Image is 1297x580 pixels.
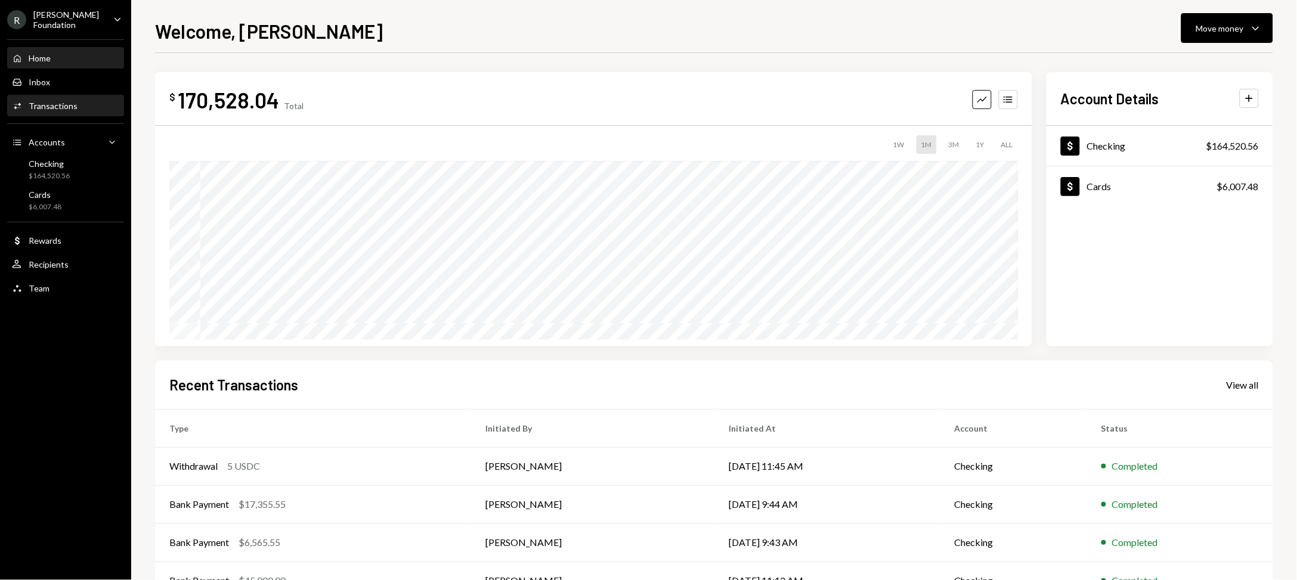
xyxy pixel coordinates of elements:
[940,409,1087,447] th: Account
[1087,140,1126,151] div: Checking
[29,259,69,269] div: Recipients
[7,229,124,251] a: Rewards
[471,523,714,562] td: [PERSON_NAME]
[1196,22,1244,35] div: Move money
[1047,166,1273,206] a: Cards$6,007.48
[471,409,714,447] th: Initiated By
[169,497,229,511] div: Bank Payment
[7,277,124,299] a: Team
[29,190,61,200] div: Cards
[940,485,1087,523] td: Checking
[29,137,65,147] div: Accounts
[7,253,124,275] a: Recipients
[1227,378,1259,391] a: View all
[971,135,989,154] div: 1Y
[715,447,940,485] td: [DATE] 11:45 AM
[1087,181,1112,192] div: Cards
[1206,139,1259,153] div: $164,520.56
[7,155,124,184] a: Checking$164,520.56
[940,523,1087,562] td: Checking
[239,535,280,550] div: $6,565.55
[178,86,279,113] div: 170,528.04
[29,101,78,111] div: Transactions
[1112,535,1158,550] div: Completed
[7,131,124,153] a: Accounts
[7,186,124,215] a: Cards$6,007.48
[29,77,50,87] div: Inbox
[940,447,1087,485] td: Checking
[1087,409,1273,447] th: Status
[1061,89,1159,108] h2: Account Details
[29,202,61,212] div: $6,007.48
[29,159,70,169] div: Checking
[715,485,940,523] td: [DATE] 9:44 AM
[29,171,70,181] div: $164,520.56
[917,135,937,154] div: 1M
[169,535,229,550] div: Bank Payment
[471,485,714,523] td: [PERSON_NAME]
[996,135,1018,154] div: ALL
[29,283,49,293] div: Team
[889,135,909,154] div: 1W
[29,53,51,63] div: Home
[33,10,104,30] div: [PERSON_NAME] Foundation
[944,135,964,154] div: 3M
[7,71,124,92] a: Inbox
[1047,126,1273,166] a: Checking$164,520.56
[471,447,714,485] td: [PERSON_NAME]
[239,497,286,511] div: $17,355.55
[29,235,61,246] div: Rewards
[169,91,175,103] div: $
[169,375,298,395] h2: Recent Transactions
[715,409,940,447] th: Initiated At
[7,95,124,116] a: Transactions
[1217,179,1259,194] div: $6,007.48
[169,459,218,473] div: Withdrawal
[155,409,471,447] th: Type
[1181,13,1273,43] button: Move money
[155,19,383,43] h1: Welcome, [PERSON_NAME]
[7,47,124,69] a: Home
[284,101,304,111] div: Total
[1112,497,1158,511] div: Completed
[715,523,940,562] td: [DATE] 9:43 AM
[7,10,26,29] div: R
[1227,379,1259,391] div: View all
[227,459,260,473] div: 5 USDC
[1112,459,1158,473] div: Completed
